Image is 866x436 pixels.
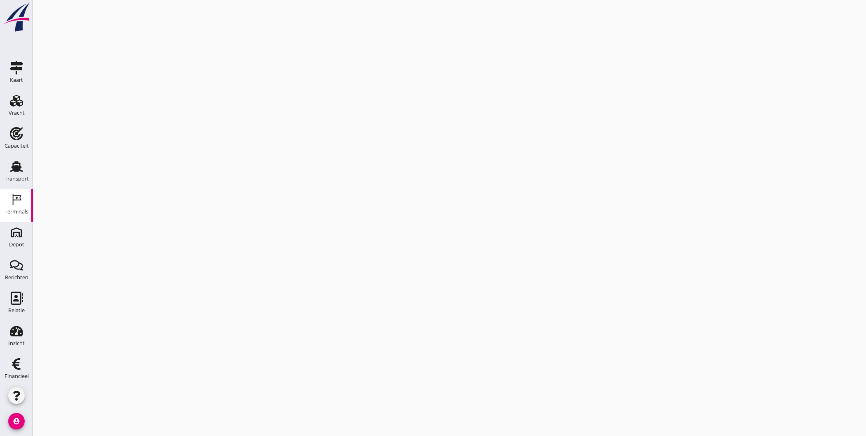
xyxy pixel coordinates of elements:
[8,308,25,313] div: Relatie
[8,341,25,346] div: Inzicht
[5,373,29,379] div: Financieel
[10,77,23,83] div: Kaart
[5,143,29,148] div: Capaciteit
[9,110,25,116] div: Vracht
[5,176,29,181] div: Transport
[5,209,28,214] div: Terminals
[5,275,28,280] div: Berichten
[9,242,24,247] div: Depot
[8,413,25,429] i: account_circle
[2,2,31,32] img: logo-small.a267ee39.svg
